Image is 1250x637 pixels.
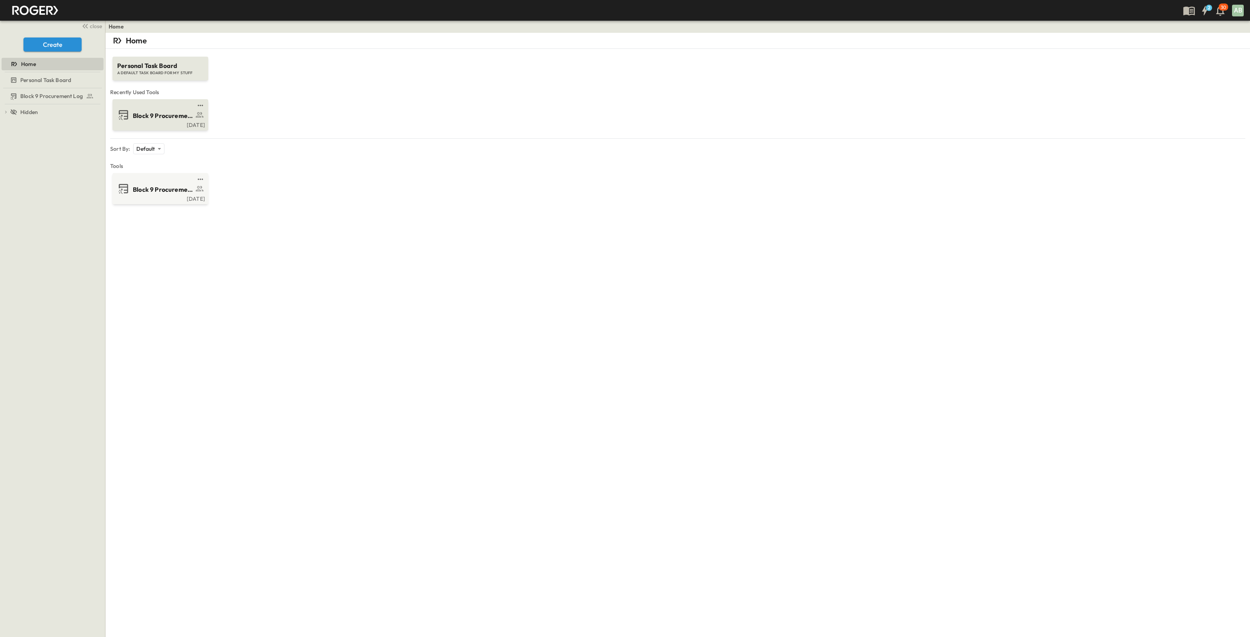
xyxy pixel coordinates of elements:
a: Home [109,23,124,30]
a: Home [2,59,102,70]
div: Default [133,143,164,154]
a: Personal Task BoardA DEFAULT TASK BOARD FOR MY STUFF [112,49,209,80]
button: 2 [1197,4,1212,18]
span: Block 9 Procurement Log [133,111,193,120]
span: Tools [110,162,1245,170]
nav: breadcrumbs [109,23,129,30]
a: Block 9 Procurement Log [114,182,205,195]
p: Home [126,35,147,46]
span: Block 9 Procurement Log [133,185,193,194]
a: Personal Task Board [2,75,102,86]
button: AB [1231,4,1245,17]
p: Sort By: [110,145,130,153]
span: A DEFAULT TASK BOARD FOR MY STUFF [117,70,204,76]
p: 30 [1221,4,1226,11]
a: Block 9 Procurement Log [2,91,102,102]
span: Home [21,60,36,68]
h6: 2 [1208,5,1210,11]
span: Personal Task Board [117,61,204,70]
span: Hidden [20,108,38,116]
span: close [90,22,102,30]
a: [DATE] [114,121,205,127]
a: [DATE] [114,195,205,201]
div: Personal Task Boardtest [2,74,104,86]
button: close [79,20,104,31]
a: Block 9 Procurement Log [114,109,205,121]
div: AB [1232,5,1244,16]
button: test [196,175,205,184]
span: Recently Used Tools [110,88,1245,96]
button: Create [23,37,82,52]
p: Default [136,145,155,153]
span: Personal Task Board [20,76,71,84]
button: test [196,101,205,110]
div: Block 9 Procurement Logtest [2,90,104,102]
span: Block 9 Procurement Log [20,92,83,100]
